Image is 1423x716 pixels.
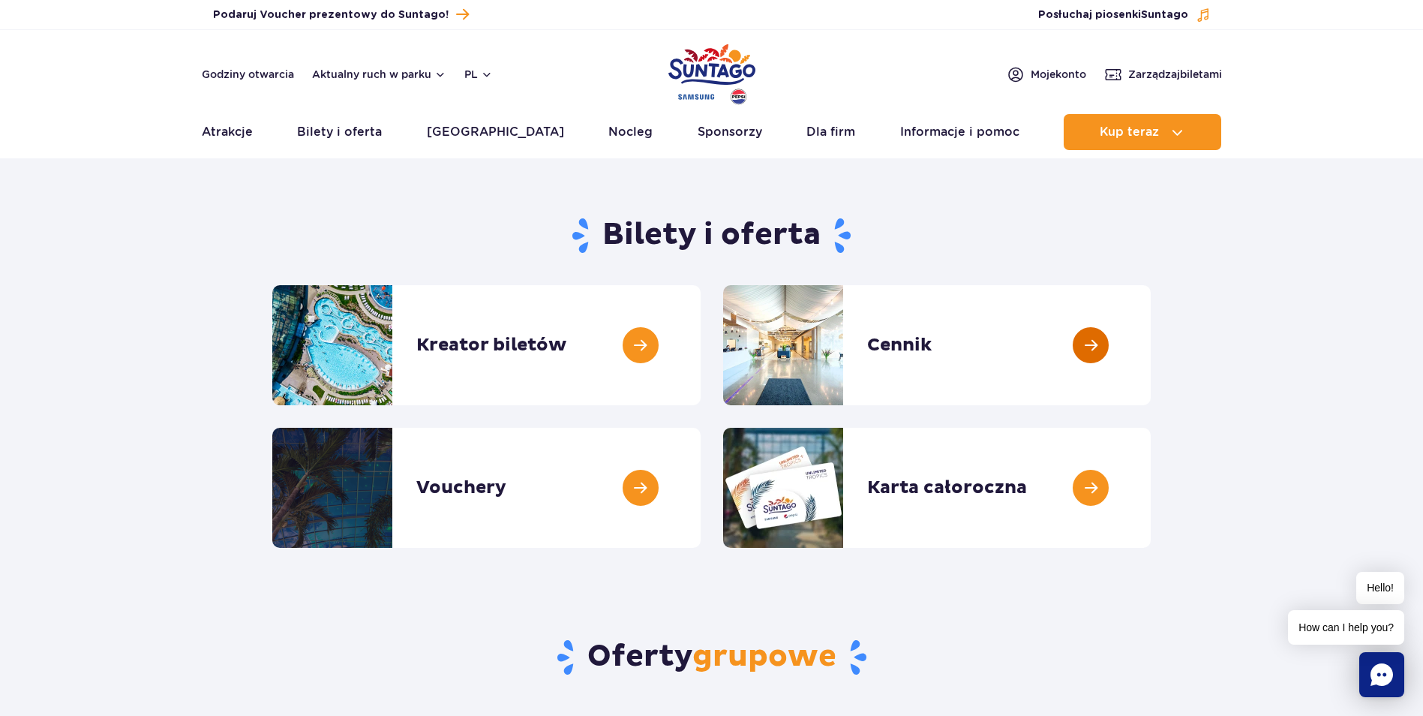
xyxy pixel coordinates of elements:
[202,114,253,150] a: Atrakcje
[213,8,449,23] span: Podaruj Voucher prezentowy do Suntago!
[668,38,755,107] a: Park of Poland
[272,216,1151,255] h1: Bilety i oferta
[1007,65,1086,83] a: Mojekonto
[692,638,836,675] span: grupowe
[900,114,1019,150] a: Informacje i pomoc
[608,114,653,150] a: Nocleg
[1031,67,1086,82] span: Moje konto
[1038,8,1211,23] button: Posłuchaj piosenkiSuntago
[312,68,446,80] button: Aktualny ruch w parku
[1100,125,1159,139] span: Kup teraz
[1038,8,1188,23] span: Posłuchaj piosenki
[1356,572,1404,604] span: Hello!
[297,114,382,150] a: Bilety i oferta
[464,67,493,82] button: pl
[698,114,762,150] a: Sponsorzy
[1128,67,1222,82] span: Zarządzaj biletami
[1104,65,1222,83] a: Zarządzajbiletami
[202,67,294,82] a: Godziny otwarcia
[1064,114,1221,150] button: Kup teraz
[1288,610,1404,645] span: How can I help you?
[1359,652,1404,697] div: Chat
[806,114,855,150] a: Dla firm
[213,5,469,25] a: Podaruj Voucher prezentowy do Suntago!
[272,638,1151,677] h2: Oferty
[1141,10,1188,20] span: Suntago
[427,114,564,150] a: [GEOGRAPHIC_DATA]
